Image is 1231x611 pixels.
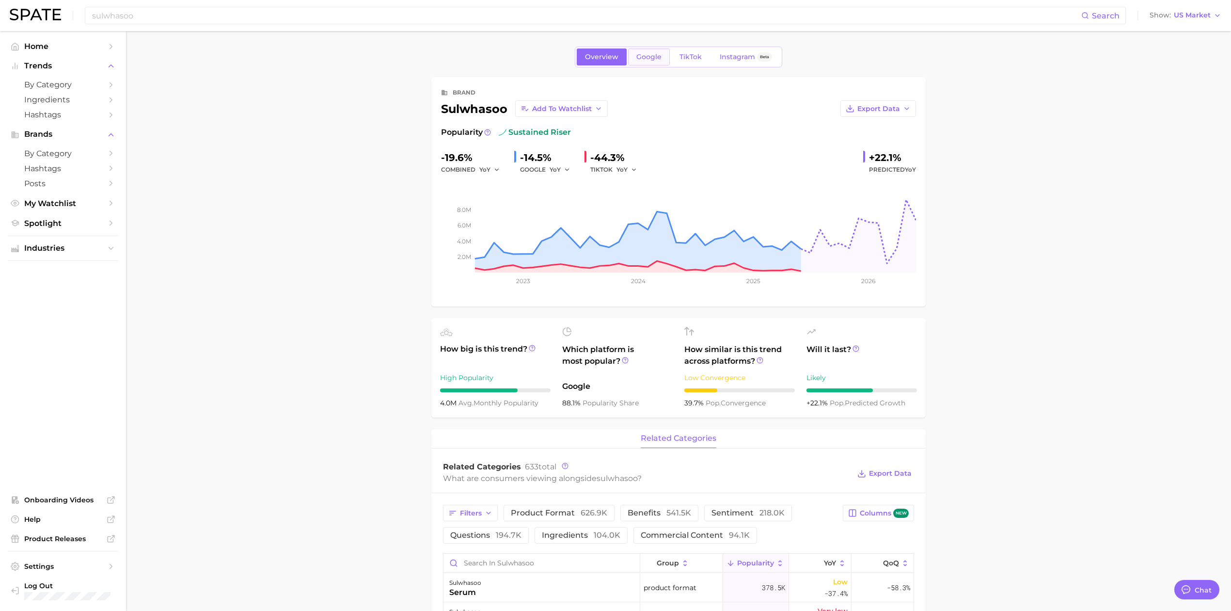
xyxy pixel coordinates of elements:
[8,107,118,122] a: Hashtags
[24,244,102,253] span: Industries
[24,110,102,119] span: Hashtags
[24,164,102,173] span: Hashtags
[499,127,571,138] span: sustained riser
[479,164,500,176] button: YoY
[8,241,118,256] button: Industries
[590,164,644,176] div: TIKTOK
[8,127,118,142] button: Brands
[441,164,506,176] div: combined
[24,80,102,89] span: by Category
[8,39,118,54] a: Home
[666,508,691,517] span: 541.5k
[746,277,760,285] tspan: 2025
[590,150,644,165] div: -44.3%
[441,150,506,165] div: -19.6%
[644,582,696,594] span: product format
[550,165,561,174] span: YoY
[684,388,795,392] div: 3 / 10
[857,105,900,113] span: Export Data
[520,150,577,165] div: -14.5%
[520,164,577,176] div: GOOGLE
[711,509,785,517] span: sentiment
[24,534,102,543] span: Product Releases
[550,164,570,176] button: YoY
[869,150,916,165] div: +22.1%
[581,508,607,517] span: 626.9k
[562,381,673,392] span: Google
[706,399,766,407] span: convergence
[1147,9,1224,22] button: ShowUS Market
[8,161,118,176] a: Hashtags
[641,531,750,539] span: commercial content
[830,399,905,407] span: predicted growth
[640,554,723,573] button: group
[840,100,916,117] button: Export Data
[762,582,785,594] span: 378.5k
[24,130,102,139] span: Brands
[525,462,556,471] span: total
[684,372,795,384] div: Low Convergence
[450,531,521,539] span: questions
[824,559,836,567] span: YoY
[24,42,102,51] span: Home
[24,62,102,70] span: Trends
[91,7,1081,24] input: Search here for a brand, industry, or ingredient
[737,559,774,567] span: Popularity
[24,219,102,228] span: Spotlight
[441,100,608,117] div: sulwhasoo
[449,577,481,589] div: sulwhasoo
[577,48,627,65] a: Overview
[441,127,483,138] span: Popularity
[585,53,618,61] span: Overview
[24,199,102,208] span: My Watchlist
[458,399,538,407] span: monthly popularity
[443,505,498,521] button: Filters
[628,48,670,65] a: Google
[723,554,789,573] button: Popularity
[24,562,102,571] span: Settings
[641,434,716,443] span: related categories
[729,531,750,540] span: 94.1k
[8,196,118,211] a: My Watchlist
[806,388,917,392] div: 6 / 10
[24,515,102,524] span: Help
[511,509,607,517] span: product format
[24,95,102,104] span: Ingredients
[759,508,785,517] span: 218.0k
[789,554,852,573] button: YoY
[24,149,102,158] span: by Category
[516,277,530,285] tspan: 2023
[8,579,118,603] a: Log out. Currently logged in with e-mail jazmine_gonzalez@us.amorepacific.com.
[893,509,909,518] span: new
[458,399,473,407] abbr: average
[443,554,640,572] input: Search in sulwhasoo
[843,505,914,521] button: Columnsnew
[8,146,118,161] a: by Category
[443,462,521,471] span: Related Categories
[887,582,910,594] span: -58.3%
[460,509,482,517] span: Filters
[453,87,475,98] div: brand
[860,509,909,518] span: Columns
[8,531,118,546] a: Product Releases
[852,554,914,573] button: QoQ
[628,509,691,517] span: benefits
[440,343,551,367] span: How big is this trend?
[8,92,118,107] a: Ingredients
[830,399,845,407] abbr: popularity index
[440,388,551,392] div: 7 / 10
[532,105,592,113] span: Add to Watchlist
[443,573,914,602] button: sulwhasooserumproduct format378.5kLow-37.4%-58.3%
[905,166,916,173] span: YoY
[869,469,912,478] span: Export Data
[440,399,458,407] span: 4.0m
[1092,11,1120,20] span: Search
[24,496,102,504] span: Onboarding Videos
[833,576,848,588] span: Low
[449,587,481,598] div: serum
[562,399,583,407] span: 88.1%
[440,372,551,384] div: High Popularity
[684,344,795,367] span: How similar is this trend across platforms?
[542,531,620,539] span: ingredients
[8,559,118,574] a: Settings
